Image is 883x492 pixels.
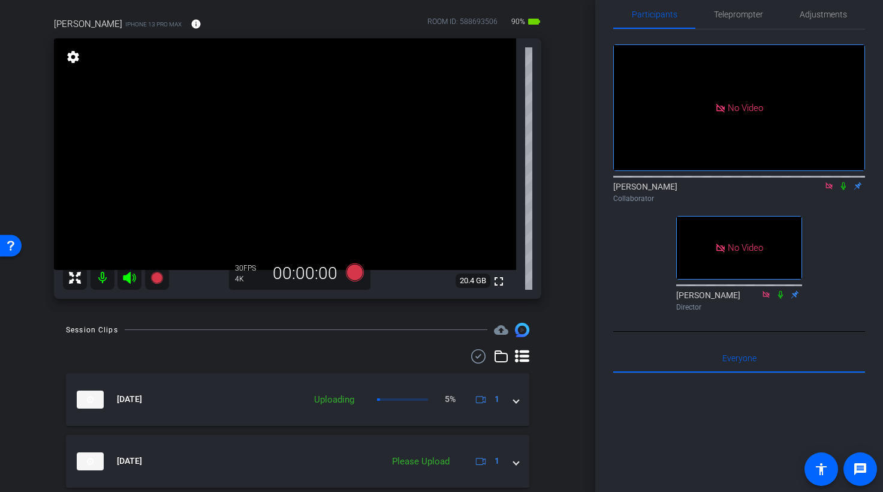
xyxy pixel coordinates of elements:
[495,393,499,406] span: 1
[613,181,865,204] div: [PERSON_NAME]
[492,274,506,289] mat-icon: fullscreen
[54,17,122,31] span: [PERSON_NAME]
[427,16,498,34] div: ROOM ID: 588693506
[117,455,142,467] span: [DATE]
[125,20,182,29] span: iPhone 13 Pro Max
[527,14,541,29] mat-icon: battery_std
[676,302,802,313] div: Director
[235,263,265,273] div: 30
[722,354,757,362] span: Everyone
[66,324,118,336] div: Session Clips
[495,455,499,467] span: 1
[714,10,763,19] span: Teleprompter
[77,391,104,409] img: thumb-nail
[456,274,490,288] span: 20.4 GB
[494,323,508,337] mat-icon: cloud_upload
[728,102,763,113] span: No Video
[117,393,142,406] span: [DATE]
[243,264,256,272] span: FPS
[613,193,865,204] div: Collaborator
[494,323,508,337] span: Destinations for your clips
[510,12,527,31] span: 90%
[191,19,201,29] mat-icon: info
[445,393,456,406] p: 5%
[800,10,847,19] span: Adjustments
[66,435,529,488] mat-expansion-panel-header: thumb-nail[DATE]Please Upload1
[66,373,529,426] mat-expansion-panel-header: thumb-nail[DATE]Uploading5%1
[632,10,677,19] span: Participants
[676,289,802,313] div: [PERSON_NAME]
[814,462,828,476] mat-icon: accessibility
[308,393,360,407] div: Uploading
[728,242,763,253] span: No Video
[265,263,345,284] div: 00:00:00
[77,452,104,470] img: thumb-nail
[853,462,867,476] mat-icon: message
[65,50,82,64] mat-icon: settings
[515,323,529,337] img: Session clips
[386,455,456,469] div: Please Upload
[235,274,265,284] div: 4K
